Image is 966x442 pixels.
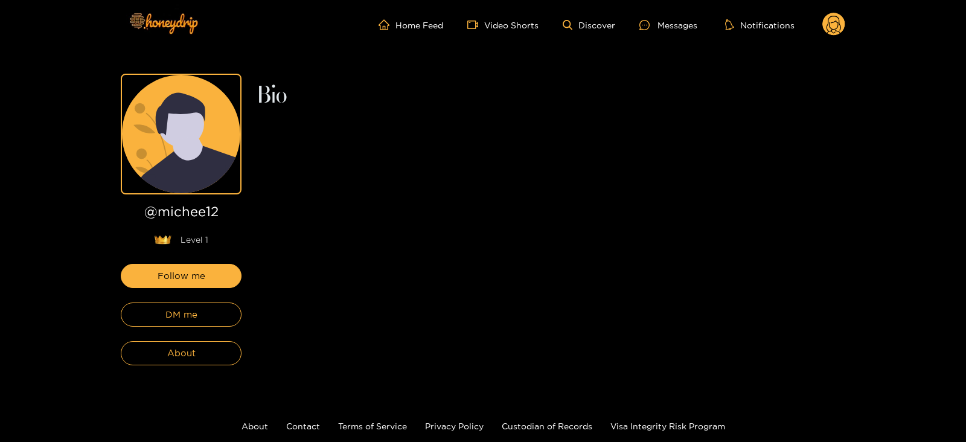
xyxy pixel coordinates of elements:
[379,19,443,30] a: Home Feed
[563,20,615,30] a: Discover
[121,303,241,327] button: DM me
[425,421,484,431] a: Privacy Policy
[338,421,407,431] a: Terms of Service
[167,346,196,360] span: About
[379,19,395,30] span: home
[121,204,241,224] h1: @ michee12
[241,421,268,431] a: About
[610,421,725,431] a: Visa Integrity Risk Program
[639,18,697,32] div: Messages
[154,235,171,245] img: lavel grade
[467,19,484,30] span: video-camera
[467,19,539,30] a: Video Shorts
[181,234,208,246] span: Level 1
[286,421,320,431] a: Contact
[121,341,241,365] button: About
[165,307,197,322] span: DM me
[121,264,241,288] button: Follow me
[158,269,205,283] span: Follow me
[256,86,845,106] h2: Bio
[502,421,592,431] a: Custodian of Records
[721,19,798,31] button: Notifications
